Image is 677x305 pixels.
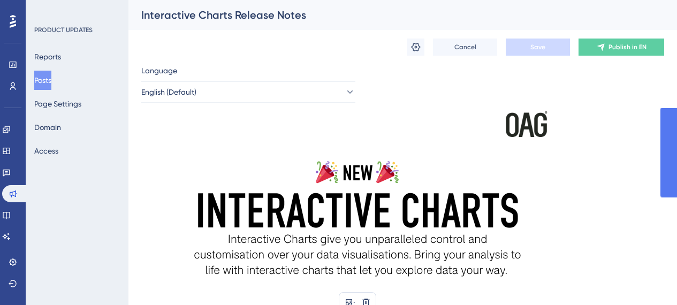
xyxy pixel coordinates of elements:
[454,43,476,51] span: Cancel
[34,94,81,113] button: Page Settings
[141,86,196,98] span: English (Default)
[632,263,664,295] iframe: UserGuiding AI Assistant Launcher
[579,39,664,56] button: Publish in EN
[433,39,497,56] button: Cancel
[34,26,93,34] div: PRODUCT UPDATES
[141,64,177,77] span: Language
[34,71,51,90] button: Posts
[506,39,570,56] button: Save
[34,47,61,66] button: Reports
[34,141,58,161] button: Access
[141,7,637,22] div: Interactive Charts Release Notes
[530,43,545,51] span: Save
[34,118,61,137] button: Domain
[141,81,355,103] button: English (Default)
[608,43,646,51] span: Publish in EN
